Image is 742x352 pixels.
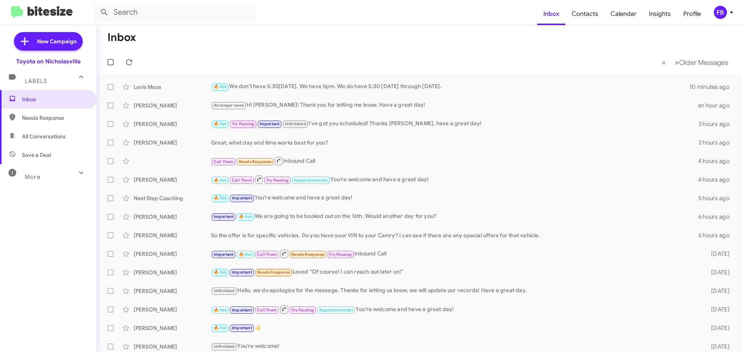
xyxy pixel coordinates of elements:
div: [PERSON_NAME] [134,306,211,313]
span: Call Them [232,178,252,183]
span: 🔥 Hot [214,308,227,313]
span: « [662,58,666,67]
span: Important [214,214,234,219]
a: Contacts [565,3,604,25]
span: 🔥 Hot [214,196,227,201]
div: [DATE] [699,250,736,258]
div: 👍 [211,323,699,332]
div: [DATE] [699,269,736,276]
div: [DATE] [699,324,736,332]
span: Needs Response [239,159,272,164]
div: Hello, we do apologize for the message. Thanks for letting us know, we will update our records! H... [211,286,699,295]
span: Important [232,196,252,201]
span: Try Pausing [266,178,289,183]
span: Call Them [214,159,234,164]
span: 🔥 Hot [239,252,252,257]
span: More [25,173,41,180]
div: [PERSON_NAME] [134,343,211,350]
span: Unfinished [285,121,306,126]
div: So the offer is for specific vehicles. Do you have your VIN to your Camry? I can see if there are... [211,231,698,239]
div: 4 hours ago [698,176,736,184]
div: You're welcome! [211,342,699,351]
span: Needs Response [22,114,88,122]
span: 🔥 Hot [214,121,227,126]
div: [DATE] [699,343,736,350]
div: Next Step Coaching [134,194,211,202]
span: 🔥 Hot [239,214,252,219]
span: Important [214,252,234,257]
div: 4 hours ago [698,157,736,165]
a: Profile [677,3,707,25]
div: Inbound Call [211,249,699,258]
span: No longer owns [214,103,244,108]
div: You're welcome and have a great day! [211,175,698,184]
span: 🔥 Hot [214,178,227,183]
span: Appointment Set [319,308,353,313]
div: an hour ago [698,102,736,109]
span: 🔥 Hot [214,325,227,330]
div: 6 hours ago [698,213,736,221]
div: Inbound Call [211,156,698,166]
button: Next [670,54,733,70]
h1: Inbox [107,31,136,44]
div: [DATE] [699,287,736,295]
span: 🔥 Hot [214,270,227,275]
span: Important [232,270,252,275]
div: [PERSON_NAME] [134,139,211,146]
span: Inbox [22,95,88,103]
button: FB [707,6,733,19]
div: [PERSON_NAME] [134,324,211,332]
span: New Campaign [37,37,77,45]
a: Inbox [537,3,565,25]
div: [PERSON_NAME] [134,231,211,239]
div: I've got you scheduled! Thanks [PERSON_NAME], have a great day! [211,119,698,128]
span: Important [232,325,252,330]
span: Try Pausing [329,252,352,257]
a: Calendar [604,3,643,25]
div: [PERSON_NAME] [134,213,211,221]
div: Hi [PERSON_NAME]! Thank you for letting me know. Have a great day! [211,101,698,110]
div: 3 hours ago [698,120,736,128]
button: Previous [657,54,671,70]
div: [PERSON_NAME] [134,102,211,109]
span: Unfinished [214,288,235,293]
span: Important [232,308,252,313]
span: Appointment Set [294,178,328,183]
div: FB [714,6,727,19]
span: All Conversations [22,133,66,140]
div: [PERSON_NAME] [134,120,211,128]
div: 6 hours ago [698,231,736,239]
div: You're welcome and have a great day! [211,304,699,314]
span: Older Messages [679,58,728,67]
div: Loved “Of course! I can reach out later on!” [211,268,699,277]
span: Try Pausing [232,121,254,126]
span: Needs Response [291,252,324,257]
span: Call Them [257,308,277,313]
div: We are going to be booked out on the 16th. Would another day for you? [211,212,698,221]
input: Search [94,3,256,22]
div: [PERSON_NAME] [134,176,211,184]
div: Levis Meza [134,83,211,91]
span: » [675,58,679,67]
div: [PERSON_NAME] [134,287,211,295]
div: Toyota on Nicholasville [16,58,81,65]
nav: Page navigation example [657,54,733,70]
div: 10 minutes ago [689,83,736,91]
span: Try Pausing [291,308,314,313]
div: We don't have 5:30[DATE]. We have 5pm. We do have 5:30 [DATE] through [DATE]. [211,82,689,91]
div: [PERSON_NAME] [134,269,211,276]
a: New Campaign [14,32,83,51]
span: Save a Deal [22,151,51,159]
div: Great, what day and time works best for you? [211,139,698,146]
div: 5 hours ago [698,194,736,202]
span: Labels [25,78,47,85]
div: [PERSON_NAME] [134,250,211,258]
div: You're welcome and have a great day! [211,194,698,202]
a: Insights [643,3,677,25]
div: [DATE] [699,306,736,313]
